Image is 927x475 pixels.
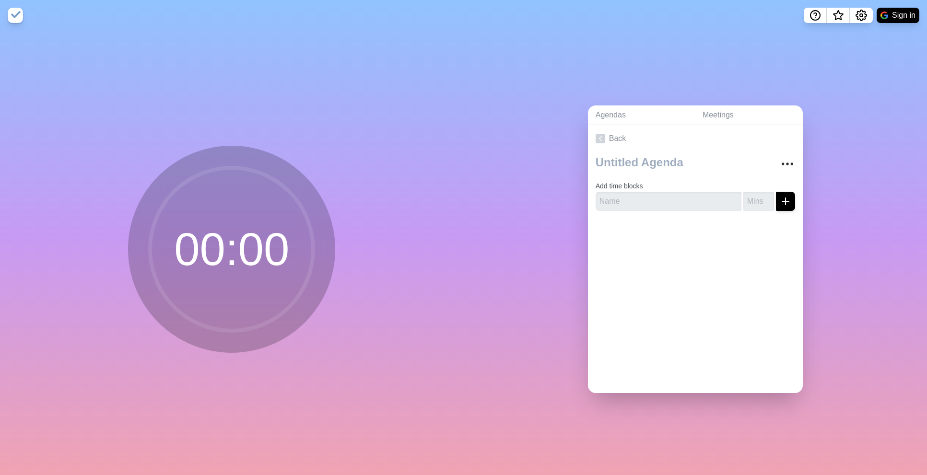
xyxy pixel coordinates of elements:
a: Meetings [695,105,803,125]
input: Mins [743,192,774,211]
img: timeblocks logo [8,8,23,23]
button: Sign in [877,8,919,23]
button: More [778,154,797,174]
button: What’s new [827,8,850,23]
button: Help [804,8,827,23]
a: Agendas [588,105,695,125]
a: Back [588,125,803,152]
input: Name [596,192,741,211]
img: google logo [880,12,888,19]
label: Add time blocks [596,182,643,190]
button: Settings [850,8,873,23]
